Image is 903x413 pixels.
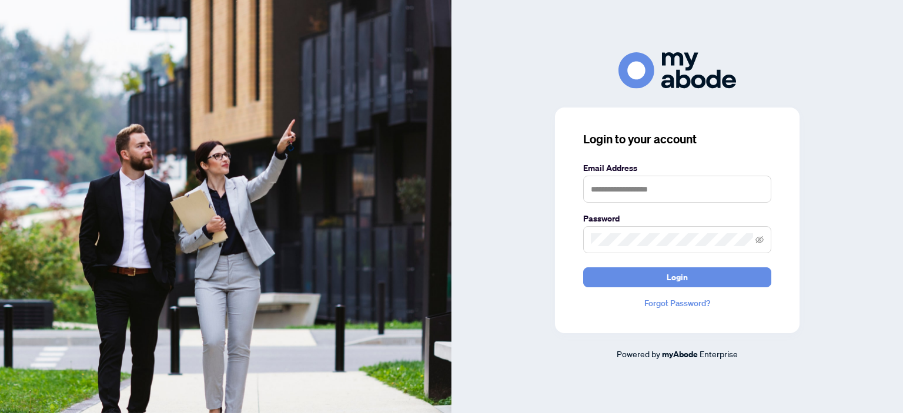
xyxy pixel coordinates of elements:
[583,162,771,174] label: Email Address
[583,297,771,310] a: Forgot Password?
[583,212,771,225] label: Password
[700,348,738,359] span: Enterprise
[617,348,660,359] span: Powered by
[755,236,764,244] span: eye-invisible
[618,52,736,88] img: ma-logo
[667,268,688,287] span: Login
[662,348,698,361] a: myAbode
[583,131,771,147] h3: Login to your account
[583,267,771,287] button: Login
